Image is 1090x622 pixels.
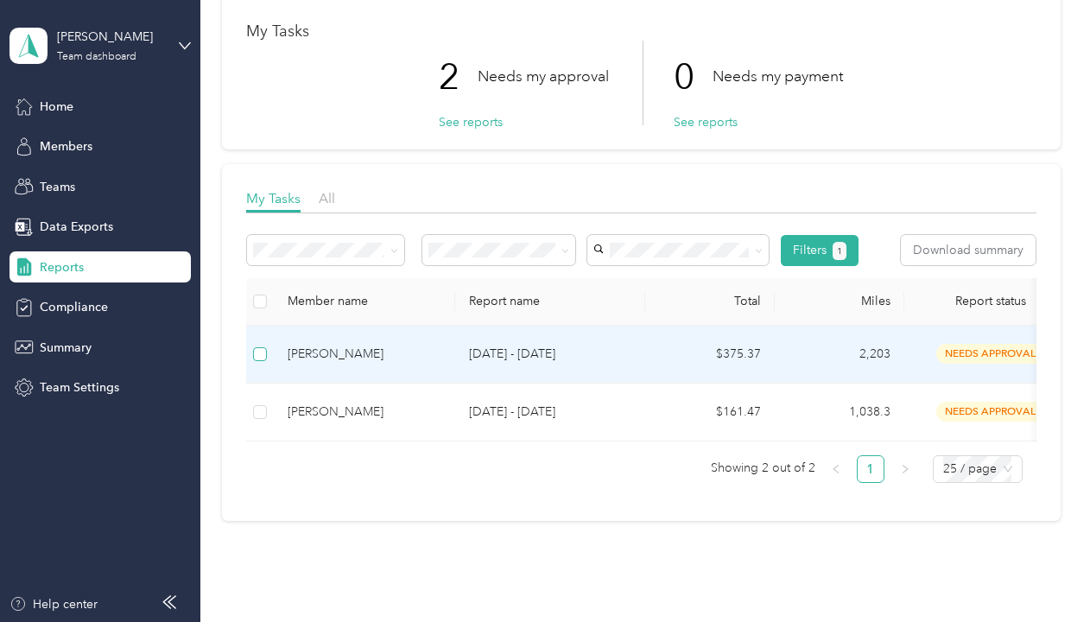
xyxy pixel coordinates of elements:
[711,455,815,481] span: Showing 2 out of 2
[891,455,919,483] button: right
[469,403,631,422] p: [DATE] - [DATE]
[319,190,335,206] span: All
[822,455,850,483] li: Previous Page
[789,294,890,308] div: Miles
[40,218,113,236] span: Data Exports
[891,455,919,483] li: Next Page
[837,244,842,259] span: 1
[674,113,738,131] button: See reports
[674,41,713,113] p: 0
[40,137,92,155] span: Members
[478,66,609,87] p: Needs my approval
[40,378,119,397] span: Team Settings
[775,384,904,441] td: 1,038.3
[40,258,84,276] span: Reports
[40,339,92,357] span: Summary
[936,344,1045,364] span: needs approval
[833,242,847,260] button: 1
[274,278,455,326] th: Member name
[857,455,884,483] li: 1
[936,402,1045,422] span: needs approval
[288,294,441,308] div: Member name
[775,326,904,384] td: 2,203
[781,235,859,266] button: Filters1
[439,113,503,131] button: See reports
[993,525,1090,622] iframe: Everlance-gr Chat Button Frame
[40,178,75,196] span: Teams
[57,28,165,46] div: [PERSON_NAME]
[40,298,108,316] span: Compliance
[933,455,1023,483] div: Page Size
[645,326,775,384] td: $375.37
[713,66,843,87] p: Needs my payment
[645,384,775,441] td: $161.47
[40,98,73,116] span: Home
[469,345,631,364] p: [DATE] - [DATE]
[901,235,1036,265] button: Download summary
[57,52,136,62] div: Team dashboard
[455,278,645,326] th: Report name
[900,464,910,474] span: right
[659,294,761,308] div: Total
[822,455,850,483] button: left
[10,595,98,613] button: Help center
[943,456,1012,482] span: 25 / page
[246,22,1036,41] h1: My Tasks
[831,464,841,474] span: left
[858,456,884,482] a: 1
[288,345,441,364] div: [PERSON_NAME]
[918,294,1063,308] span: Report status
[288,403,441,422] div: [PERSON_NAME]
[246,190,301,206] span: My Tasks
[439,41,478,113] p: 2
